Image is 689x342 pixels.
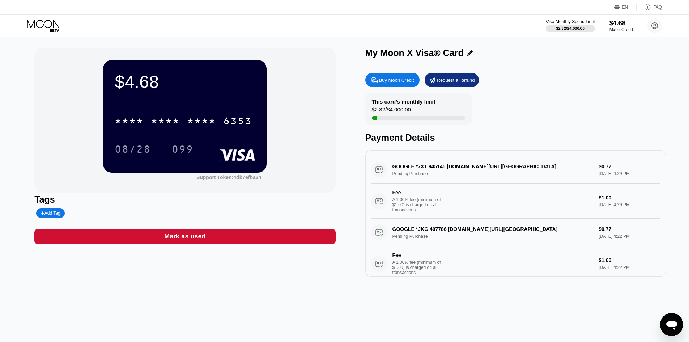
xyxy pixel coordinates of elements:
[599,195,660,200] div: $1.00
[115,144,151,156] div: 08/28
[365,48,464,58] div: My Moon X Visa® Card
[546,19,595,24] div: Visa Monthly Spend Limit
[109,140,156,158] div: 08/28
[392,197,447,212] div: A 1.00% fee (minimum of $1.00) is charged on all transactions
[599,202,660,207] div: [DATE] 4:29 PM
[546,19,595,32] div: Visa Monthly Spend Limit$2.32/$4,000.00
[371,246,660,281] div: FeeA 1.00% fee (minimum of $1.00) is charged on all transactions$1.00[DATE] 4:22 PM
[637,4,662,11] div: FAQ
[115,72,255,92] div: $4.68
[172,144,193,156] div: 099
[609,20,633,32] div: $4.68Moon Credit
[609,27,633,32] div: Moon Credit
[365,132,666,143] div: Payment Details
[196,174,261,180] div: Support Token: 4db7efba34
[556,26,585,30] div: $2.32 / $4,000.00
[660,313,683,336] iframe: Nút để khởi chạy cửa sổ nhắn tin
[609,20,633,27] div: $4.68
[599,257,660,263] div: $1.00
[425,73,479,87] div: Request a Refund
[622,5,628,10] div: EN
[34,229,335,244] div: Mark as used
[653,5,662,10] div: FAQ
[365,73,420,87] div: Buy Moon Credit
[392,260,447,275] div: A 1.00% fee (minimum of $1.00) is charged on all transactions
[379,77,414,83] div: Buy Moon Credit
[392,252,443,258] div: Fee
[196,174,261,180] div: Support Token:4db7efba34
[437,77,475,83] div: Request a Refund
[372,98,435,105] div: This card’s monthly limit
[36,208,64,218] div: Add Tag
[166,140,199,158] div: 099
[223,116,252,128] div: 6353
[599,265,660,270] div: [DATE] 4:22 PM
[614,4,637,11] div: EN
[392,190,443,195] div: Fee
[41,211,60,216] div: Add Tag
[371,184,660,219] div: FeeA 1.00% fee (minimum of $1.00) is charged on all transactions$1.00[DATE] 4:29 PM
[372,106,411,116] div: $2.32 / $4,000.00
[164,232,205,241] div: Mark as used
[34,194,335,205] div: Tags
